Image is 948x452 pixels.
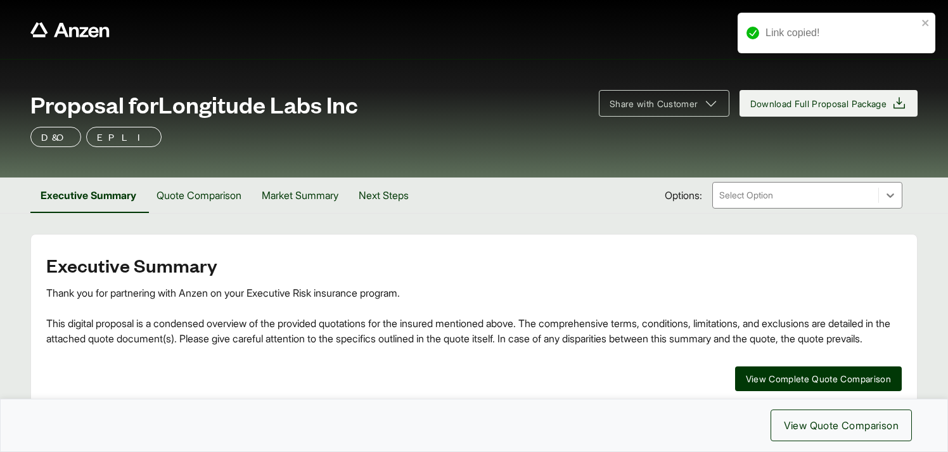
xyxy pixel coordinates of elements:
[46,285,902,346] div: Thank you for partnering with Anzen on your Executive Risk insurance program. This digital propos...
[771,410,912,441] button: View Quote Comparison
[146,178,252,213] button: Quote Comparison
[750,97,887,110] span: Download Full Proposal Package
[784,418,899,433] span: View Quote Comparison
[97,129,151,145] p: EPLI
[765,25,918,41] div: Link copied!
[46,255,902,275] h2: Executive Summary
[30,178,146,213] button: Executive Summary
[921,18,930,28] button: close
[349,178,419,213] button: Next Steps
[735,366,902,391] button: View Complete Quote Comparison
[610,97,698,110] span: Share with Customer
[252,178,349,213] button: Market Summary
[740,90,918,117] button: Download Full Proposal Package
[41,129,70,145] p: D&O
[746,372,892,385] span: View Complete Quote Comparison
[30,91,358,117] span: Proposal for Longitude Labs Inc
[599,90,729,117] button: Share with Customer
[665,188,702,203] span: Options:
[30,22,110,37] a: Anzen website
